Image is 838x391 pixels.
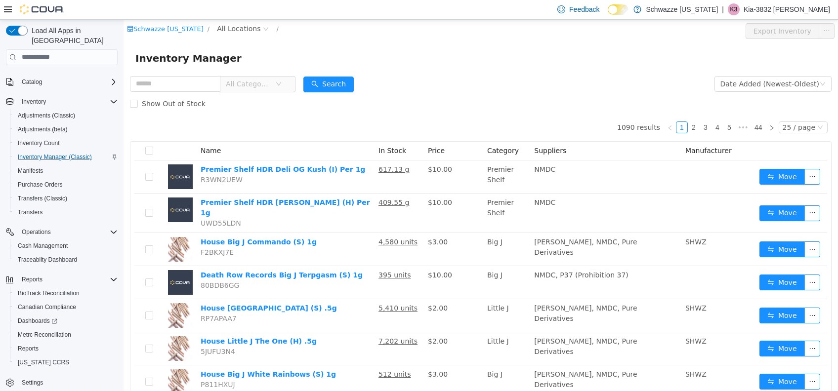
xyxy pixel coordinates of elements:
span: Washington CCRS [14,356,118,368]
span: F2BKXJ7E [77,229,110,236]
span: ••• [612,102,628,114]
td: Big J [360,213,407,246]
a: icon: shopSchwazze [US_STATE] [3,5,80,13]
span: Reports [18,274,118,285]
span: In Stock [255,127,283,135]
u: 395 units [255,251,288,259]
img: Cova [20,4,64,14]
i: icon: left [544,105,549,111]
span: Name [77,127,97,135]
span: [PERSON_NAME], NMDC, Pure Derivatives [411,284,513,303]
p: Kia-3832 [PERSON_NAME] [744,3,830,15]
span: Manufacturer [562,127,608,135]
button: Inventory Manager (Classic) [10,150,122,164]
a: BioTrack Reconciliation [14,287,84,299]
button: icon: swapMove [636,255,681,271]
span: UWD55LDN [77,199,118,207]
i: icon: down [152,61,158,68]
button: Catalog [2,75,122,89]
li: 4 [588,102,600,114]
a: Death Row Records Big J Terpgasm (S) 1g [77,251,239,259]
a: Cash Management [14,240,72,252]
span: NMDC [411,179,432,187]
span: Inventory [22,98,46,106]
span: Transfers (Classic) [18,195,67,202]
span: $10.00 [304,179,329,187]
img: House Big J Commando (S) 1g hero shot [44,217,69,242]
button: icon: searchSearch [180,57,230,73]
span: Catalog [18,76,118,88]
a: House Big J White Rainbows (S) 1g [77,351,212,358]
span: Metrc Reconciliation [14,329,118,341]
span: [PERSON_NAME], NMDC, Pure Derivatives [411,317,513,336]
span: Feedback [569,4,599,14]
a: 5 [600,102,611,113]
button: Adjustments (beta) [10,122,122,136]
i: icon: down [694,105,700,112]
span: Cash Management [14,240,118,252]
td: Little J [360,313,407,346]
u: 5,410 units [255,284,294,292]
span: Inventory Count [14,137,118,149]
u: 409.55 g [255,179,286,187]
span: R3WN2UEW [77,156,119,164]
span: Adjustments (beta) [14,123,118,135]
span: Traceabilty Dashboard [14,254,118,266]
td: Premier Shelf [360,174,407,213]
button: [US_STATE] CCRS [10,355,122,369]
li: 44 [628,102,642,114]
button: Metrc Reconciliation [10,328,122,342]
span: Inventory Manager (Classic) [18,153,92,161]
a: Traceabilty Dashboard [14,254,81,266]
span: Canadian Compliance [18,303,76,311]
span: Adjustments (Classic) [14,110,118,121]
button: Inventory [18,96,50,108]
button: Transfers (Classic) [10,192,122,205]
span: SHWZ [562,284,583,292]
button: Transfers [10,205,122,219]
li: 2 [564,102,576,114]
button: Operations [2,225,122,239]
span: / [84,5,86,13]
button: Cash Management [10,239,122,253]
li: Next Page [642,102,654,114]
a: 44 [628,102,642,113]
a: Dashboards [10,314,122,328]
td: Big J [360,246,407,279]
button: Export Inventory [622,3,696,19]
span: $3.00 [304,218,324,226]
button: Reports [2,273,122,286]
div: 25 / page [659,102,692,113]
span: Adjustments (beta) [18,125,68,133]
span: BioTrack Reconciliation [18,289,80,297]
span: $10.00 [304,146,329,154]
img: House Big J White Rainbows (S) 1g hero shot [44,350,69,374]
span: K3 [730,3,738,15]
span: Reports [22,275,42,283]
img: House Little J The One (H) .5g hero shot [44,316,69,341]
span: SHWZ [562,218,583,226]
span: $2.00 [304,284,324,292]
span: Inventory Manager [12,31,124,46]
span: RP7APAA7 [77,295,113,303]
span: BioTrack Reconciliation [14,287,118,299]
button: icon: ellipsis [681,222,697,237]
button: Reports [10,342,122,355]
a: Premier Shelf HDR Deli OG Kush (I) Per 1g [77,146,242,154]
span: Operations [22,228,51,236]
a: Premier Shelf HDR [PERSON_NAME] (H) Per 1g [77,179,247,197]
span: Manifests [18,167,43,175]
a: Purchase Orders [14,179,67,191]
button: icon: ellipsis [681,321,697,337]
button: icon: swapMove [636,186,681,201]
button: Adjustments (Classic) [10,109,122,122]
span: Inventory [18,96,118,108]
i: icon: down [696,61,702,68]
a: [US_STATE] CCRS [14,356,73,368]
span: SHWZ [562,317,583,325]
a: 3 [577,102,587,113]
button: Operations [18,226,55,238]
span: [US_STATE] CCRS [18,358,69,366]
li: 1090 results [494,102,537,114]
